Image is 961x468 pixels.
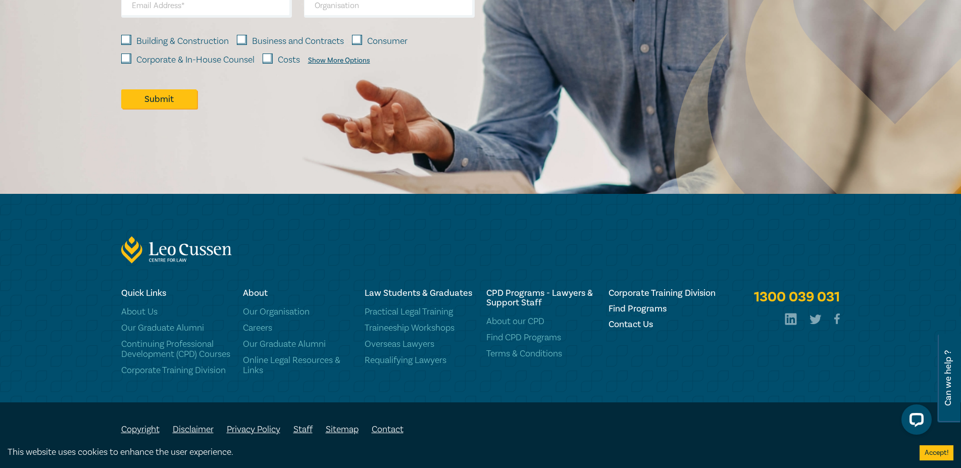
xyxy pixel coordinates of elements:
div: Show More Options [308,57,370,65]
a: About Us [121,307,231,317]
a: Find Programs [609,304,718,314]
a: Our Organisation [243,307,352,317]
a: Practical Legal Training [365,307,474,317]
label: Business and Contracts [252,35,344,48]
iframe: LiveChat chat widget [893,400,936,443]
a: Corporate Training Division [609,288,718,298]
a: Online Legal Resources & Links [243,355,352,376]
a: Copyright [121,424,160,435]
label: Corporate & In-House Counsel [136,54,255,67]
a: About our CPD [486,317,596,327]
a: Continuing Professional Development (CPD) Courses [121,339,231,359]
a: Careers [243,323,352,333]
a: Terms & Conditions [486,349,596,359]
label: Consumer [367,35,408,48]
h6: Law Students & Graduates [365,288,474,298]
a: 1300 039 031 [754,288,840,306]
a: Contact [372,424,403,435]
a: Disclaimer [173,424,214,435]
a: Our Graduate Alumni [121,323,231,333]
button: Submit [121,89,197,109]
a: Requalifying Lawyers [365,355,474,366]
button: Accept cookies [920,445,953,460]
span: Can we help ? [943,340,953,417]
label: Building & Construction [136,35,229,48]
div: This website uses cookies to enhance the user experience. [8,446,904,459]
a: Overseas Lawyers [365,339,474,349]
a: Corporate Training Division [121,366,231,376]
a: Sitemap [326,424,359,435]
label: Costs [278,54,300,67]
a: Traineeship Workshops [365,323,474,333]
a: Privacy Policy [227,424,280,435]
h6: About [243,288,352,298]
a: Staff [293,424,313,435]
h6: CPD Programs - Lawyers & Support Staff [486,288,596,307]
a: Our Graduate Alumni [243,339,352,349]
h6: Quick Links [121,288,231,298]
a: Contact Us [609,320,718,329]
a: Find CPD Programs [486,333,596,343]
